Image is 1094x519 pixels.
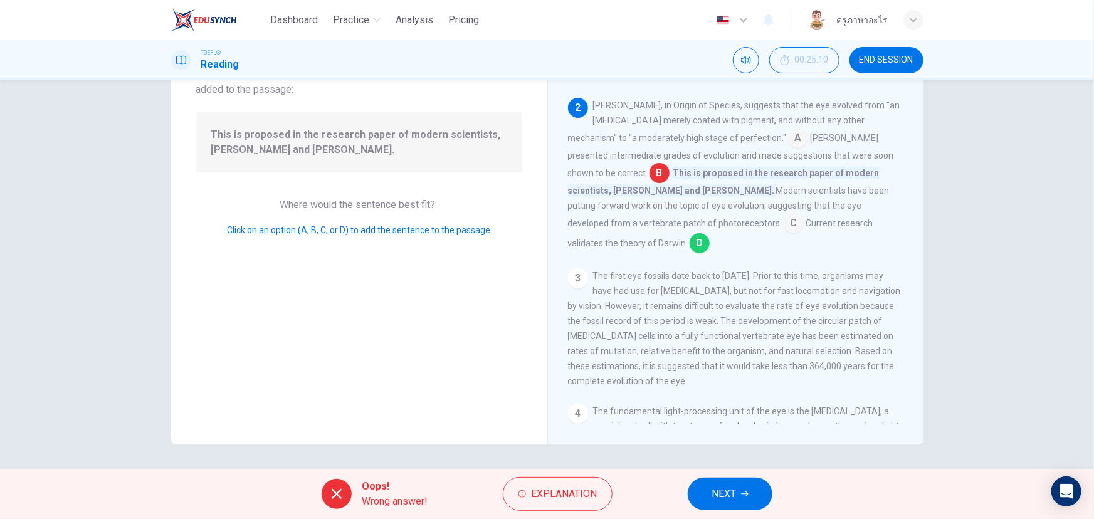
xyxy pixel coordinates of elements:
div: Open Intercom Messenger [1051,476,1081,506]
span: This is proposed in the research paper of modern scientists, [PERSON_NAME] and [PERSON_NAME]. [211,127,507,157]
span: Analysis [396,13,433,28]
button: Dashboard [265,9,323,31]
h1: Reading [201,57,239,72]
img: EduSynch logo [171,8,237,33]
button: Practice [328,9,386,31]
div: Mute [733,47,759,73]
span: Pricing [448,13,479,28]
span: [PERSON_NAME] presented intermediate grades of evolution and made suggestions that were soon show... [568,133,894,178]
span: Click on an option (A, B, C, or D) to add the sentence to the passage [228,225,491,235]
button: Pricing [443,9,484,31]
span: Explanation [531,485,597,503]
span: Modern scientists have been putting forward work on the topic of eye evolution, suggesting that t... [568,186,890,228]
span: 00:25:10 [795,55,829,65]
span: The first eye fossils date back to [DATE]. Prior to this time, organisms may have had use for [ME... [568,271,901,386]
span: Where would the sentence best fit? [280,199,438,211]
button: NEXT [688,478,772,510]
span: Practice [333,13,369,28]
span: Oops! [362,479,428,494]
div: 3 [568,268,588,288]
img: Profile picture [807,10,827,30]
button: Explanation [503,477,613,511]
div: 2 [568,98,588,118]
span: NEXT [712,485,736,503]
button: 00:25:10 [769,47,839,73]
span: This is proposed in the research paper of modern scientists, [PERSON_NAME] and [PERSON_NAME]. [568,167,880,197]
span: C [784,213,804,233]
span: Wrong answer! [362,494,428,509]
span: TOEFL® [201,48,221,57]
span: Dashboard [270,13,318,28]
span: D [690,233,710,253]
button: END SESSION [849,47,923,73]
a: EduSynch logo [171,8,266,33]
span: END SESSION [860,55,913,65]
button: Analysis [391,9,438,31]
span: A [788,128,808,148]
div: 4 [568,404,588,424]
span: [PERSON_NAME], in Origin of Species, suggests that the eye evolved from "an [MEDICAL_DATA] merely... [568,100,900,143]
div: Hide [769,47,839,73]
img: en [715,16,731,25]
span: B [650,163,670,183]
div: ครูภาษาอะไร [837,13,888,28]
span: Look at the four that indicate where the following sentence could be added to the passage: [196,64,522,97]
